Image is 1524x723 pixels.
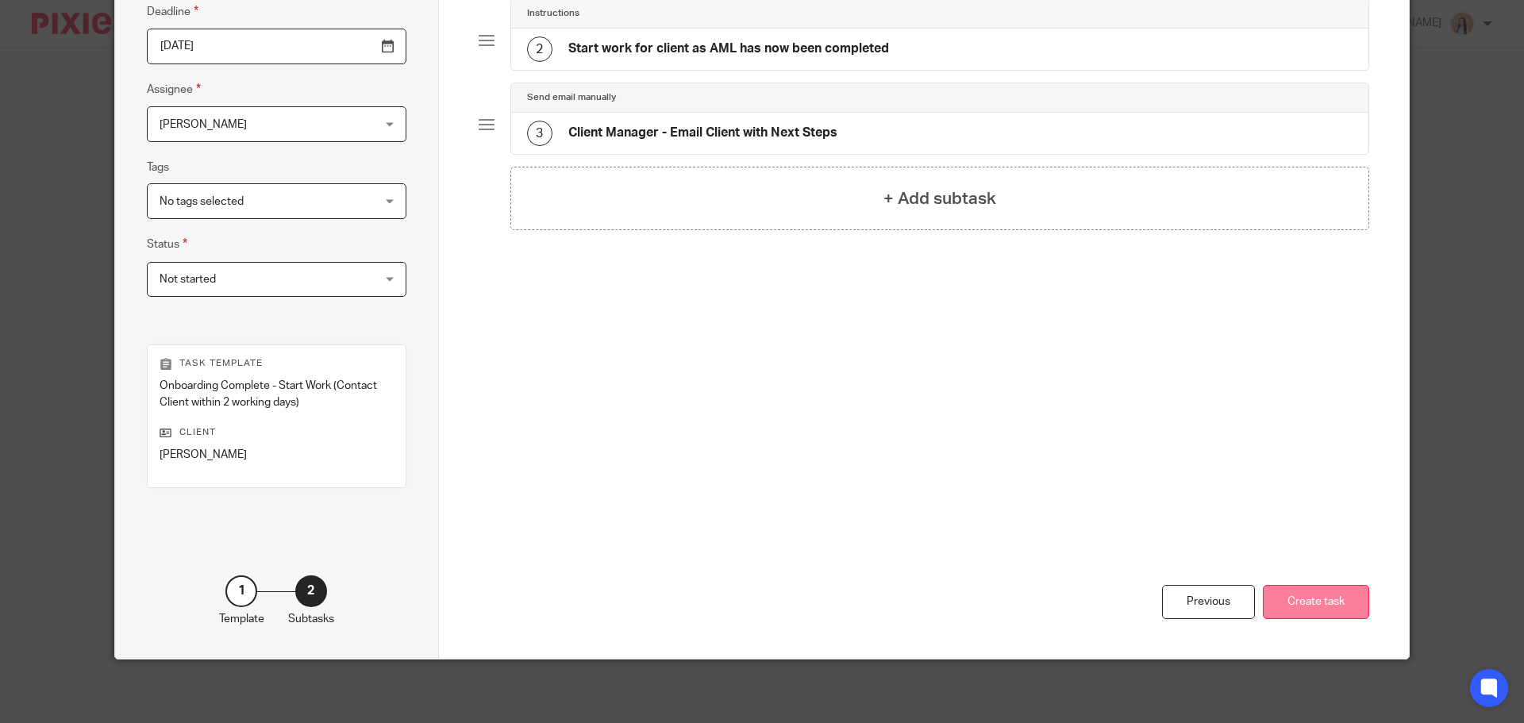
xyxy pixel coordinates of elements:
p: Onboarding Complete - Start Work (Contact Client within 2 working days) [160,378,394,410]
p: Client [160,426,394,439]
p: [PERSON_NAME] [160,447,394,463]
h4: Start work for client as AML has now been completed [568,40,889,57]
label: Assignee [147,80,201,98]
p: Template [219,611,264,627]
div: 1 [225,575,257,607]
div: 2 [295,575,327,607]
h4: + Add subtask [883,187,996,211]
p: Task template [160,357,394,370]
div: 2 [527,37,552,62]
button: Create task [1263,585,1369,619]
label: Tags [147,160,169,175]
h4: Send email manually [527,91,616,104]
h4: Instructions [527,7,579,20]
span: No tags selected [160,196,244,207]
div: 3 [527,121,552,146]
div: Previous [1162,585,1255,619]
span: Not started [160,274,216,285]
h4: Client Manager - Email Client with Next Steps [568,125,837,141]
span: [PERSON_NAME] [160,119,247,130]
p: Subtasks [288,611,334,627]
label: Deadline [147,2,198,21]
label: Status [147,235,187,253]
input: Pick a date [147,29,406,64]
